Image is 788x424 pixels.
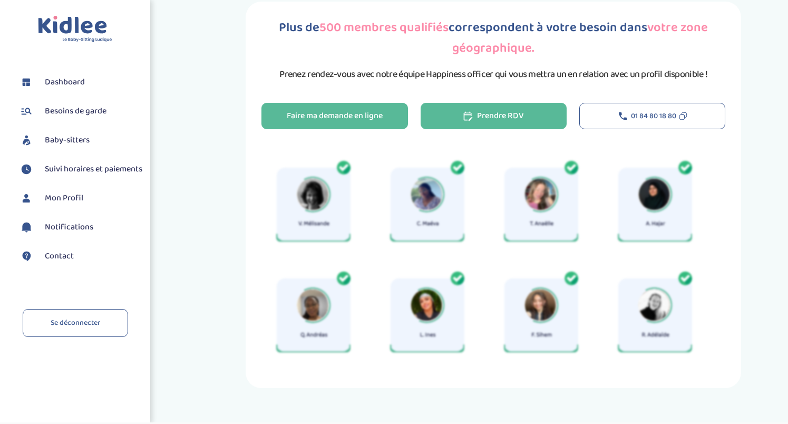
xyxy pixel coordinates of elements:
[45,163,142,176] span: Suivi horaires et paiements
[579,103,725,129] button: 01 84 80 18 80
[45,76,85,89] span: Dashboard
[261,150,712,372] img: kidlee_welcome_white_desktop.PNG
[463,110,524,122] div: Prendre RDV
[279,67,707,82] p: Prenez rendez-vous avec notre équipe Happiness officer qui vous mettra un en relation avec un pro...
[18,248,34,264] img: contact.svg
[18,219,142,235] a: Notifications
[18,132,34,148] img: babysitters.svg
[45,221,93,234] span: Notifications
[45,250,74,263] span: Contact
[421,103,567,129] button: Prendre RDV
[18,103,142,119] a: Besoins de garde
[287,110,383,122] div: Faire ma demande en ligne
[18,132,142,148] a: Baby-sitters
[631,111,676,122] span: 01 84 80 18 80
[18,74,142,90] a: Dashboard
[18,161,142,177] a: Suivi horaires et paiements
[45,192,83,205] span: Mon Profil
[18,190,142,206] a: Mon Profil
[319,17,449,38] span: 500 membres qualifiés
[261,17,725,59] h1: Plus de correspondent à votre besoin dans
[45,105,106,118] span: Besoins de garde
[261,103,407,129] button: Faire ma demande en ligne
[18,248,142,264] a: Contact
[18,74,34,90] img: dashboard.svg
[18,103,34,119] img: besoin.svg
[38,16,112,43] img: logo.svg
[18,161,34,177] img: suivihoraire.svg
[18,190,34,206] img: profil.svg
[23,309,128,337] a: Se déconnecter
[452,17,708,59] span: votre zone géographique.
[18,219,34,235] img: notification.svg
[45,134,90,147] span: Baby-sitters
